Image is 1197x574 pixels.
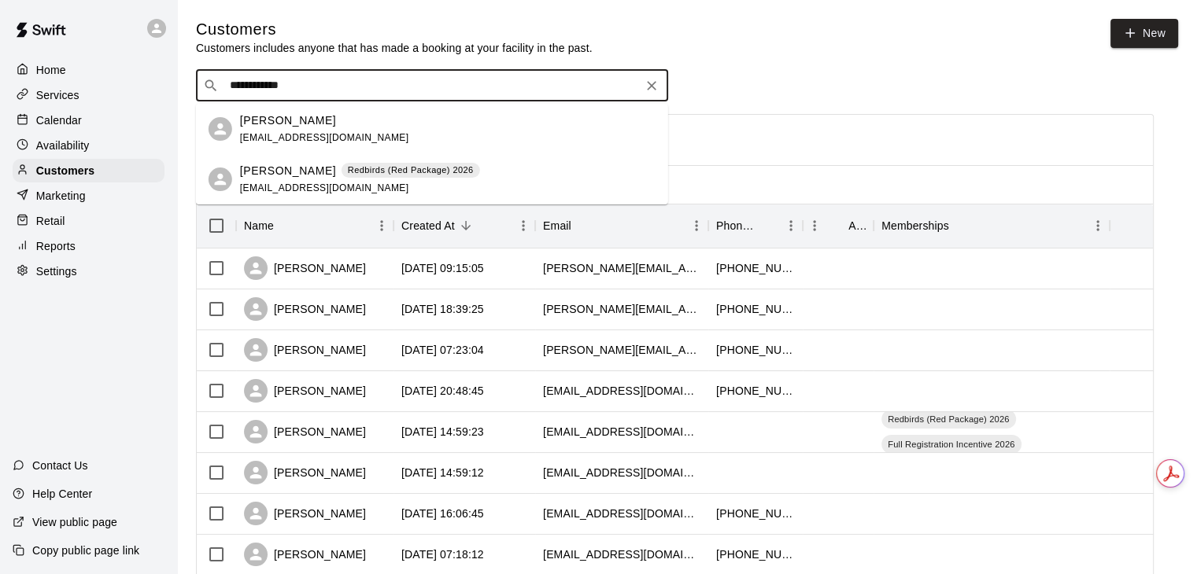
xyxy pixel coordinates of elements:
[240,132,409,143] span: [EMAIL_ADDRESS][DOMAIN_NAME]
[244,204,274,248] div: Name
[543,204,571,248] div: Email
[716,383,795,399] div: +16189737500
[240,112,336,129] p: [PERSON_NAME]
[32,543,139,558] p: Copy public page link
[244,543,366,566] div: [PERSON_NAME]
[881,410,1016,429] div: Redbirds (Red Package) 2026
[848,204,866,248] div: Age
[393,204,535,248] div: Created At
[716,204,757,248] div: Phone Number
[881,438,1022,451] span: Full Registration Incentive 2026
[401,342,484,358] div: 2025-08-08 07:23:04
[13,83,164,107] a: Services
[32,486,92,502] p: Help Center
[401,424,484,440] div: 2025-08-07 14:59:23
[401,383,484,399] div: 2025-08-07 20:48:45
[244,256,366,280] div: [PERSON_NAME]
[543,342,700,358] div: taylor.saleem@gmail.com
[36,62,66,78] p: Home
[401,465,484,480] div: 2025-08-07 14:59:12
[716,301,795,317] div: +13145416906
[543,301,700,317] div: shaunna.leigh1281@gmail.com
[196,40,593,56] p: Customers includes anyone that has made a booking at your facility in the past.
[826,215,848,237] button: Sort
[13,184,164,208] a: Marketing
[401,301,484,317] div: 2025-08-09 18:39:25
[949,215,971,237] button: Sort
[196,70,668,101] div: Search customers by name or email
[244,379,366,403] div: [PERSON_NAME]
[881,204,949,248] div: Memberships
[370,214,393,237] button: Menu
[36,112,82,128] p: Calendar
[401,260,484,276] div: 2025-08-10 09:15:05
[13,159,164,182] a: Customers
[13,134,164,157] a: Availability
[13,109,164,132] a: Calendar
[401,506,484,521] div: 2025-08-06 16:06:45
[36,87,79,103] p: Services
[543,260,700,276] div: quirk.denise@gmail.com
[641,75,663,97] button: Clear
[512,214,535,237] button: Menu
[13,234,164,258] a: Reports
[716,260,795,276] div: +13149520101
[401,546,484,562] div: 2025-08-06 07:18:12
[543,465,700,480] div: mick.mck.nley@gmail.com
[685,214,708,237] button: Menu
[32,514,117,530] p: View public page
[716,546,795,562] div: +15736803627
[757,215,779,237] button: Sort
[1110,19,1178,48] a: New
[874,204,1110,248] div: Memberships
[244,420,366,443] div: [PERSON_NAME]
[803,204,874,248] div: Age
[36,188,86,204] p: Marketing
[36,163,94,178] p: Customers
[36,213,65,229] p: Retail
[455,215,477,237] button: Sort
[881,435,1022,454] div: Full Registration Incentive 2026
[196,19,593,40] h5: Customers
[543,506,700,521] div: jpandlauren10@gmail.com
[571,215,593,237] button: Sort
[348,164,474,177] p: Redbirds (Red Package) 2026
[209,167,232,191] div: Sloan Stuart
[13,259,164,283] a: Settings
[36,238,76,254] p: Reports
[1086,214,1110,237] button: Menu
[803,214,826,237] button: Menu
[244,338,366,362] div: [PERSON_NAME]
[13,209,164,233] a: Retail
[543,383,700,399] div: jah5978@hotmail.com
[543,546,700,562] div: jennbunk@gmail.com
[708,204,803,248] div: Phone Number
[535,204,708,248] div: Email
[244,461,366,484] div: [PERSON_NAME]
[36,263,77,279] p: Settings
[244,502,366,525] div: [PERSON_NAME]
[13,58,164,82] a: Home
[779,214,803,237] button: Menu
[32,458,88,473] p: Contact Us
[401,204,455,248] div: Created At
[716,342,795,358] div: +13144586989
[244,297,366,321] div: [PERSON_NAME]
[240,163,336,179] p: [PERSON_NAME]
[274,215,296,237] button: Sort
[881,413,1016,425] span: Redbirds (Red Package) 2026
[716,506,795,521] div: +15732891976
[240,182,409,193] span: [EMAIL_ADDRESS][DOMAIN_NAME]
[209,117,232,141] div: Sloan Stuart
[543,424,700,440] div: codytmichael@gmail.com
[36,138,90,153] p: Availability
